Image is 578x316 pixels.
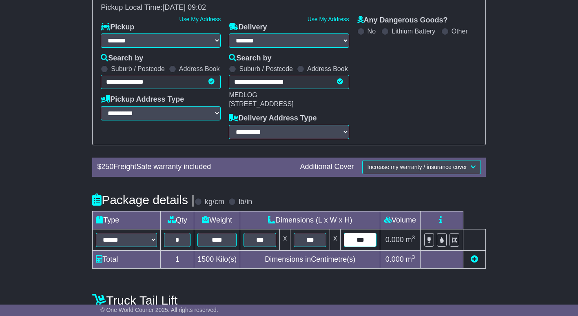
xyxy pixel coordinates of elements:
[92,193,195,207] h4: Package details |
[229,91,257,98] span: MEDLOG
[101,54,143,63] label: Search by
[240,250,380,268] td: Dimensions in Centimetre(s)
[412,234,415,240] sup: 3
[101,162,113,171] span: 250
[111,65,165,73] label: Suburb / Postcode
[101,95,184,104] label: Pickup Address Type
[93,162,296,171] div: $ FreightSafe warranty included
[368,27,376,35] label: No
[100,307,218,313] span: © One World Courier 2025. All rights reserved.
[101,23,134,32] label: Pickup
[229,54,271,63] label: Search by
[179,65,220,73] label: Address Book
[368,164,467,170] span: Increase my warranty / insurance cover
[162,3,206,11] span: [DATE] 09:02
[385,255,404,263] span: 0.000
[197,255,214,263] span: 1500
[362,160,481,174] button: Increase my warranty / insurance cover
[406,255,415,263] span: m
[92,294,486,307] h4: Truck Tail Lift
[385,236,404,244] span: 0.000
[308,16,349,22] a: Use My Address
[392,27,435,35] label: Lithium Battery
[471,255,478,263] a: Add new item
[330,229,341,250] td: x
[229,100,293,107] span: [STREET_ADDRESS]
[229,114,317,123] label: Delivery Address Type
[161,250,194,268] td: 1
[240,211,380,229] td: Dimensions (L x W x H)
[357,16,448,25] label: Any Dangerous Goods?
[194,250,240,268] td: Kilo(s)
[307,65,348,73] label: Address Book
[412,254,415,260] sup: 3
[194,211,240,229] td: Weight
[280,229,290,250] td: x
[161,211,194,229] td: Qty
[239,65,293,73] label: Suburb / Postcode
[406,236,415,244] span: m
[452,27,468,35] label: Other
[93,211,161,229] td: Type
[239,198,252,207] label: lb/in
[229,23,267,32] label: Delivery
[179,16,221,22] a: Use My Address
[93,250,161,268] td: Total
[97,3,481,12] div: Pickup Local Time:
[296,162,358,171] div: Additional Cover
[205,198,224,207] label: kg/cm
[380,211,420,229] td: Volume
